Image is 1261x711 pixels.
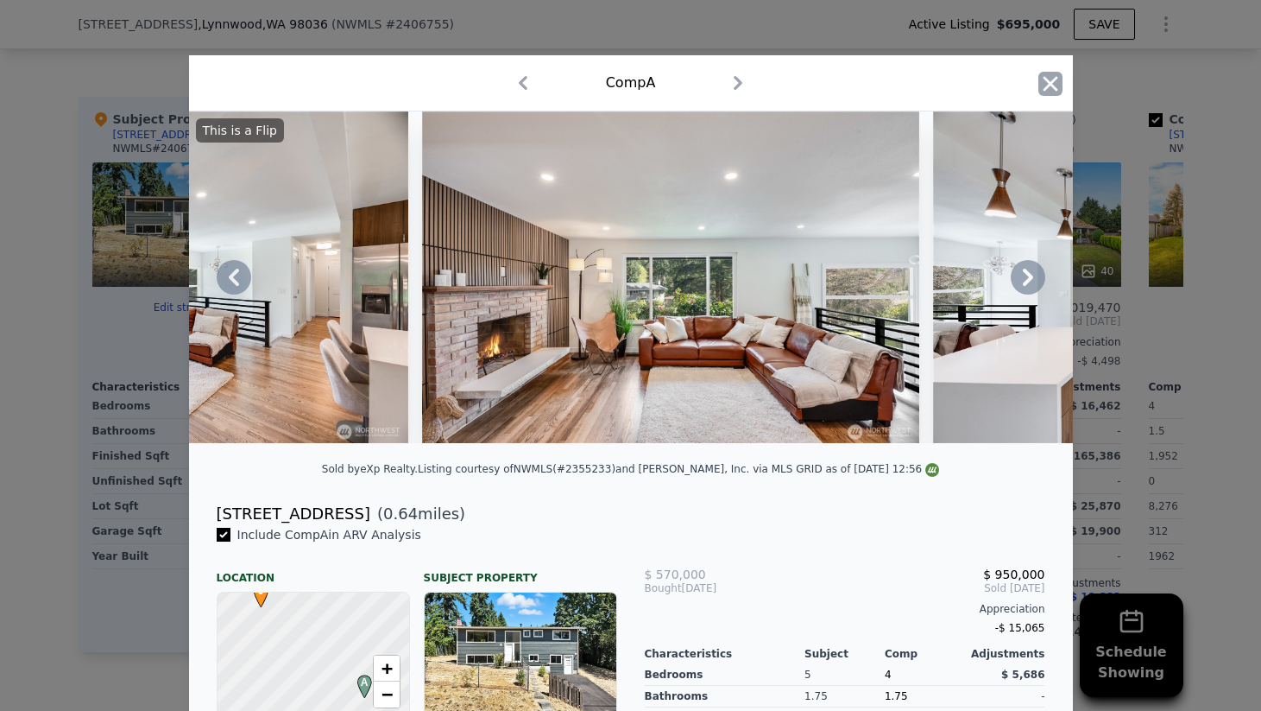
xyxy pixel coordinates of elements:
[381,657,392,679] span: +
[645,664,805,686] div: Bedrooms
[645,602,1045,616] div: Appreciation
[804,664,885,686] div: 5
[925,463,939,477] img: NWMLS Logo
[778,581,1044,595] span: Sold [DATE]
[645,568,706,581] span: $ 570,000
[381,683,392,705] span: −
[374,682,400,708] a: Zoom out
[885,669,892,681] span: 4
[370,502,465,526] span: ( miles)
[424,557,617,585] div: Subject Property
[606,73,656,93] div: Comp A
[196,118,284,143] div: This is a Flip
[249,584,260,594] div: •
[422,111,918,443] img: Property Img
[645,581,779,595] div: [DATE]
[804,686,885,708] div: 1.75
[645,686,805,708] div: Bathrooms
[353,675,376,690] span: A
[353,675,363,685] div: A
[322,463,418,475] div: Sold by eXp Realty .
[418,463,939,475] div: Listing courtesy of NWMLS (#2355233) and [PERSON_NAME], Inc. via MLS GRID as of [DATE] 12:56
[1001,669,1044,681] span: $ 5,686
[995,622,1045,634] span: -$ 15,065
[217,502,370,526] div: [STREET_ADDRESS]
[983,568,1044,581] span: $ 950,000
[885,686,965,708] div: 1.75
[374,656,400,682] a: Zoom in
[383,505,418,523] span: 0.64
[965,647,1045,661] div: Adjustments
[217,557,410,585] div: Location
[804,647,885,661] div: Subject
[965,686,1045,708] div: -
[230,528,428,542] span: Include Comp A in ARV Analysis
[645,581,682,595] span: Bought
[645,647,805,661] div: Characteristics
[885,647,965,661] div: Comp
